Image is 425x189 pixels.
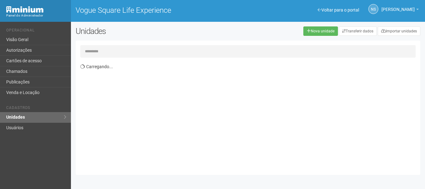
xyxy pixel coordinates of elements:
[318,7,359,12] a: Voltar para o portal
[6,6,44,13] img: Minium
[378,26,420,36] a: Importar unidades
[76,6,243,14] h1: Vogue Square Life Experience
[76,26,214,36] h2: Unidades
[381,8,419,13] a: [PERSON_NAME]
[6,106,66,112] li: Cadastros
[6,28,66,35] li: Operacional
[339,26,377,36] a: Transferir dados
[381,1,415,12] span: Nicolle Silva
[6,13,66,18] div: Painel do Administrador
[368,4,378,14] a: NS
[80,61,420,170] div: Carregando...
[303,26,338,36] a: Nova unidade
